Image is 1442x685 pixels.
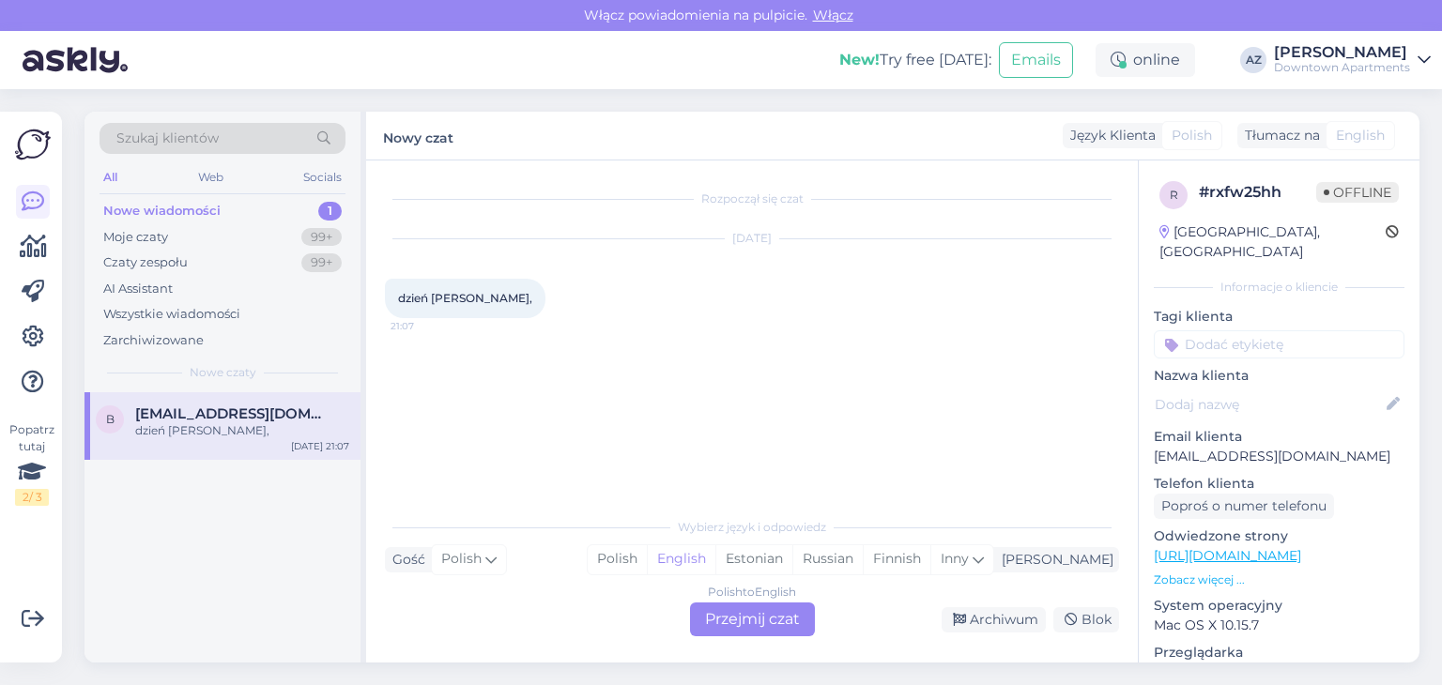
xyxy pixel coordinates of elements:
[385,190,1119,207] div: Rozpoczął się czat
[1154,643,1404,662] p: Przeglądarka
[1154,571,1404,588] p: Zobacz więcej ...
[999,42,1073,78] button: Emails
[839,49,991,71] div: Try free [DATE]:
[103,253,188,272] div: Czaty zespołu
[103,305,240,324] div: Wszystkie wiadomości
[1154,279,1404,296] div: Informacje o kliencie
[588,545,647,573] div: Polish
[1274,60,1410,75] div: Downtown Apartments
[863,545,930,573] div: Finnish
[441,549,482,570] span: Polish
[301,253,342,272] div: 99+
[1154,330,1404,358] input: Dodać etykietę
[1154,616,1404,635] p: Mac OS X 10.15.7
[15,421,49,506] div: Popatrz tutaj
[941,550,969,567] span: Inny
[1053,607,1119,632] div: Blok
[190,364,256,381] span: Nowe czaty
[291,439,349,453] div: [DATE] 21:07
[116,129,219,148] span: Szukaj klientów
[1154,307,1404,327] p: Tagi klienta
[1316,182,1399,203] span: Offline
[103,228,168,247] div: Moje czaty
[385,519,1119,536] div: Wybierz język i odpowiedz
[100,165,121,190] div: All
[807,7,859,23] span: Włącz
[103,280,173,298] div: AI Assistant
[792,545,863,573] div: Russian
[708,584,796,601] div: Polish to English
[647,545,715,573] div: English
[135,422,349,439] div: dzień [PERSON_NAME],
[1154,547,1301,564] a: [URL][DOMAIN_NAME]
[15,489,49,506] div: 2 / 3
[942,607,1046,632] div: Archiwum
[1096,43,1195,77] div: online
[1274,45,1431,75] a: [PERSON_NAME]Downtown Apartments
[1154,526,1404,546] p: Odwiedzone strony
[106,412,115,426] span: b
[385,550,425,570] div: Gość
[135,405,330,422] span: bbjuraszek@gmail.com
[1154,596,1404,616] p: System operacyjny
[1154,366,1404,386] p: Nazwa klienta
[299,165,345,190] div: Socials
[1199,181,1316,204] div: # rxfw25hh
[383,123,453,148] label: Nowy czat
[385,230,1119,247] div: [DATE]
[398,291,532,305] span: dzień [PERSON_NAME],
[839,51,880,68] b: New!
[1154,494,1334,519] div: Poproś o numer telefonu
[1274,45,1410,60] div: [PERSON_NAME]
[1154,427,1404,447] p: Email klienta
[1172,126,1212,145] span: Polish
[994,550,1113,570] div: [PERSON_NAME]
[1170,188,1178,202] span: r
[1063,126,1156,145] div: Język Klienta
[103,202,221,221] div: Nowe wiadomości
[1154,474,1404,494] p: Telefon klienta
[1154,447,1404,466] p: [EMAIL_ADDRESS][DOMAIN_NAME]
[1237,126,1320,145] div: Tłumacz na
[1155,394,1383,415] input: Dodaj nazwę
[690,602,815,636] div: Przejmij czat
[15,127,51,162] img: Askly Logo
[194,165,227,190] div: Web
[391,319,461,333] span: 21:07
[1336,126,1385,145] span: English
[301,228,342,247] div: 99+
[715,545,792,573] div: Estonian
[1240,47,1266,73] div: AZ
[103,331,204,350] div: Zarchiwizowane
[1159,222,1386,262] div: [GEOGRAPHIC_DATA], [GEOGRAPHIC_DATA]
[318,202,342,221] div: 1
